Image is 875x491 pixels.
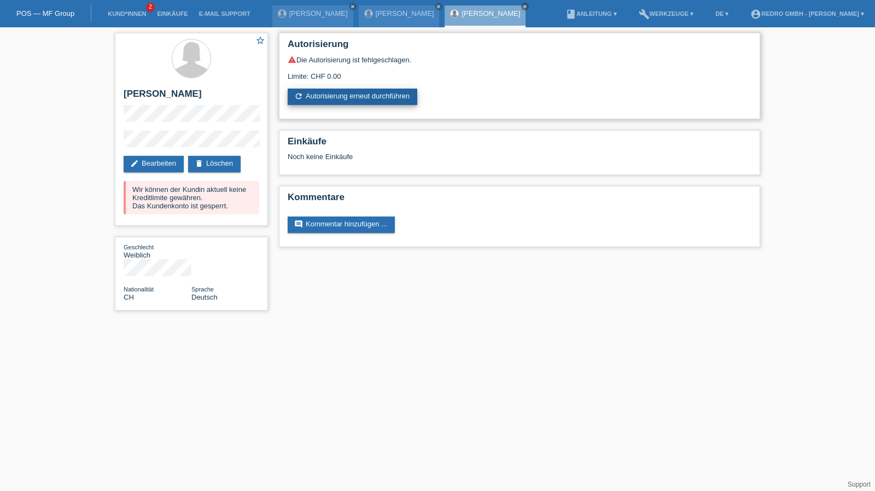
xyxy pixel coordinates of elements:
[102,10,151,17] a: Kund*innen
[462,9,520,17] a: [PERSON_NAME]
[288,136,751,153] h2: Einkäufe
[289,9,348,17] a: [PERSON_NAME]
[294,92,303,101] i: refresh
[435,3,442,10] a: close
[130,159,139,168] i: edit
[745,10,870,17] a: account_circleRedro GmbH - [PERSON_NAME] ▾
[349,3,357,10] a: close
[288,55,296,64] i: warning
[750,9,761,20] i: account_circle
[633,10,699,17] a: buildWerkzeuge ▾
[191,293,218,301] span: Deutsch
[124,293,134,301] span: Schweiz
[288,55,751,64] div: Die Autorisierung ist fehlgeschlagen.
[848,481,871,488] a: Support
[124,243,191,259] div: Weiblich
[146,3,155,12] span: 2
[710,10,734,17] a: DE ▾
[639,9,650,20] i: build
[124,244,154,250] span: Geschlecht
[288,217,395,233] a: commentKommentar hinzufügen ...
[195,159,203,168] i: delete
[294,220,303,229] i: comment
[255,36,265,45] i: star_border
[191,286,214,293] span: Sprache
[151,10,193,17] a: Einkäufe
[288,64,751,80] div: Limite: CHF 0.00
[288,192,751,208] h2: Kommentare
[194,10,256,17] a: E-Mail Support
[16,9,74,17] a: POS — MF Group
[255,36,265,47] a: star_border
[288,39,751,55] h2: Autorisierung
[288,153,751,169] div: Noch keine Einkäufe
[124,181,259,214] div: Wir können der Kundin aktuell keine Kreditlimite gewähren. Das Kundenkonto ist gesperrt.
[188,156,241,172] a: deleteLöschen
[522,4,528,9] i: close
[560,10,622,17] a: bookAnleitung ▾
[565,9,576,20] i: book
[350,4,355,9] i: close
[124,156,184,172] a: editBearbeiten
[124,89,259,105] h2: [PERSON_NAME]
[436,4,441,9] i: close
[521,3,529,10] a: close
[376,9,434,17] a: [PERSON_NAME]
[124,286,154,293] span: Nationalität
[288,89,417,105] a: refreshAutorisierung erneut durchführen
